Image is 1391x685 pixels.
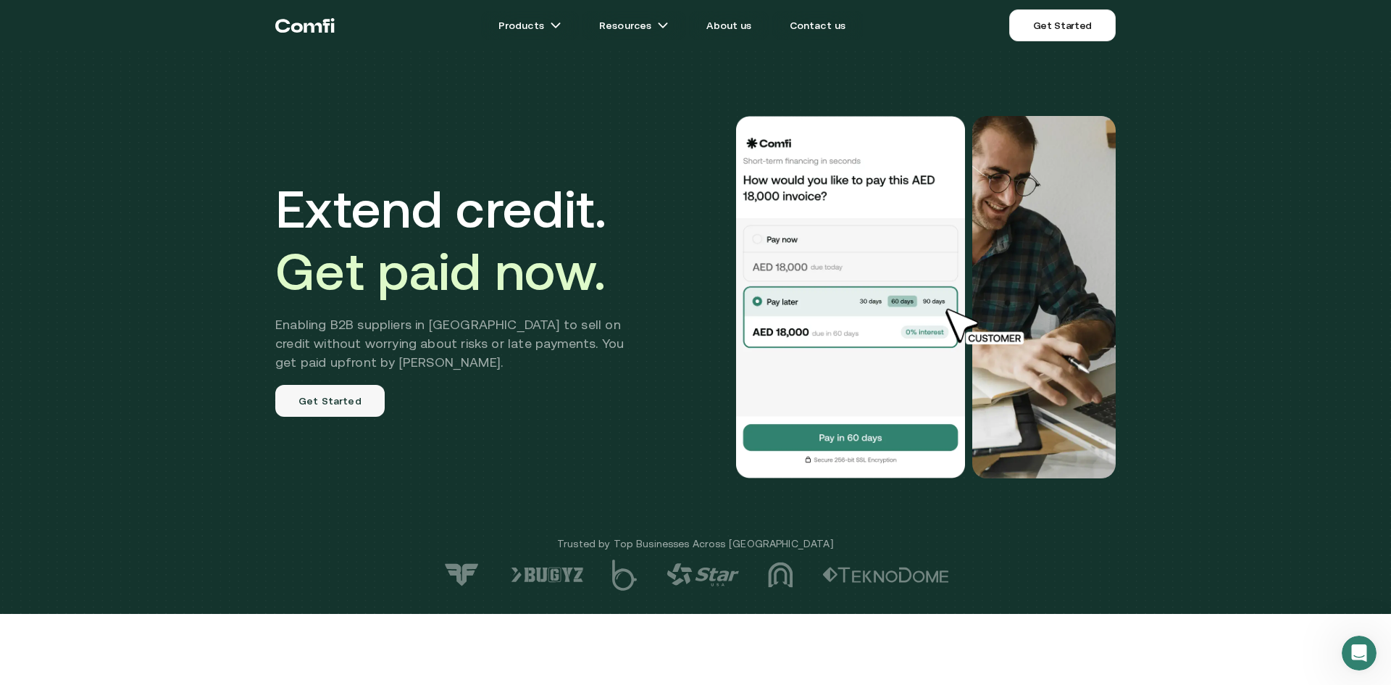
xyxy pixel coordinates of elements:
[612,560,638,591] img: logo-5
[972,116,1116,478] img: Would you like to pay this AED 18,000.00 invoice?
[582,11,686,40] a: Resourcesarrow icons
[1342,636,1377,671] iframe: Intercom live chat
[1009,9,1116,41] a: Get Started
[275,385,385,417] a: Get Started
[442,562,482,587] img: logo-7
[657,20,669,31] img: arrow icons
[275,315,646,372] h2: Enabling B2B suppliers in [GEOGRAPHIC_DATA] to sell on credit without worrying about risks or lat...
[735,116,966,478] img: Would you like to pay this AED 18,000.00 invoice?
[481,11,579,40] a: Productsarrow icons
[772,11,864,40] a: Contact us
[275,241,606,301] span: Get paid now.
[822,567,949,583] img: logo-2
[689,11,769,40] a: About us
[768,562,793,588] img: logo-3
[275,4,335,47] a: Return to the top of the Comfi home page
[511,567,583,583] img: logo-6
[550,20,561,31] img: arrow icons
[667,563,739,586] img: logo-4
[275,178,646,302] h1: Extend credit.
[935,307,1040,347] img: cursor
